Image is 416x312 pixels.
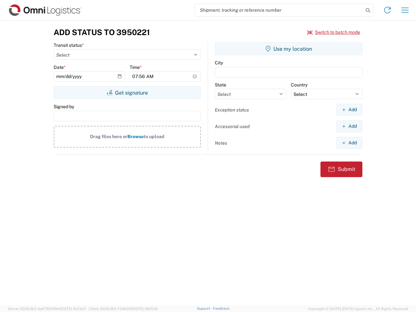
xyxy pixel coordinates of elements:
[54,104,74,110] label: Signed by
[307,27,360,38] button: Switch to batch mode
[127,134,144,139] span: Browse
[89,307,158,311] span: Client: 2025.18.0-7346316
[213,306,229,310] a: Feedback
[215,60,223,66] label: City
[308,306,408,312] span: Copyright © [DATE]-[DATE] Agistix Inc., All Rights Reserved
[132,307,158,311] span: [DATE] 08:10:16
[8,307,86,311] span: Server: 2025.18.0-4e47823f9d1
[336,120,362,132] button: Add
[215,82,226,88] label: State
[215,140,227,146] label: Notes
[291,82,307,88] label: Country
[60,307,86,311] span: [DATE] 10:23:21
[54,42,84,48] label: Transit status
[54,64,66,70] label: Date
[215,123,250,129] label: Accessorial used
[197,306,213,310] a: Support
[54,86,201,99] button: Get signature
[54,28,150,37] h3: Add Status to 3950221
[336,137,362,149] button: Add
[320,162,362,177] button: Submit
[215,107,249,113] label: Exception status
[144,134,164,139] span: to upload
[90,134,127,139] span: Drag files here or
[336,104,362,116] button: Add
[195,4,363,16] input: Shipment, tracking or reference number
[130,64,142,70] label: Time
[215,42,362,55] button: Use my location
